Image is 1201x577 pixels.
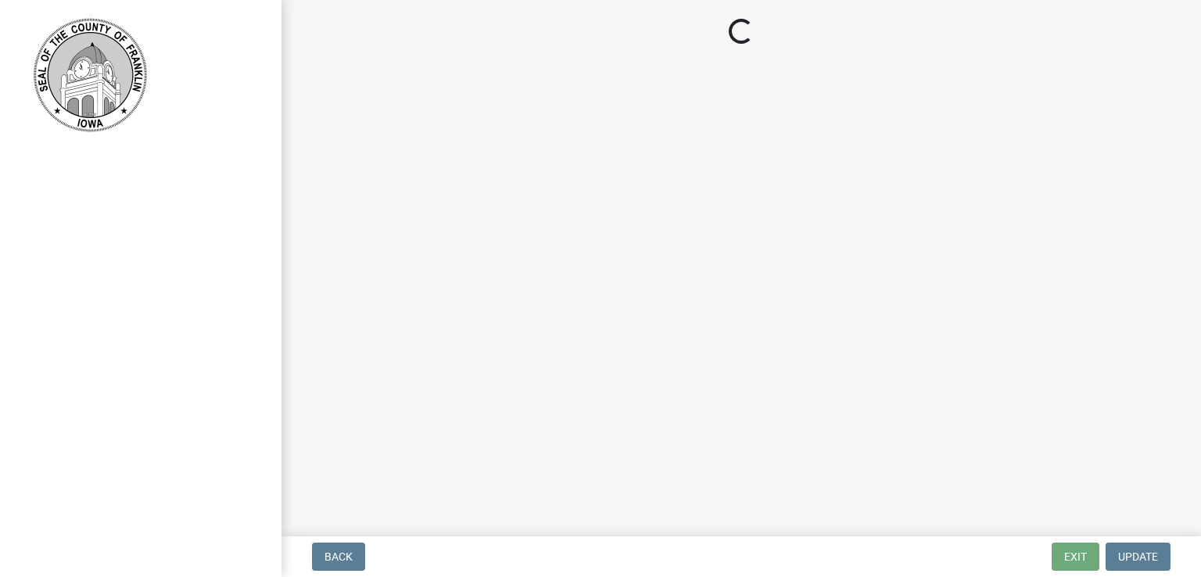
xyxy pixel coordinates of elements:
span: Update [1118,550,1158,563]
span: Back [324,550,353,563]
img: Franklin County, Iowa [31,16,149,134]
button: Back [312,543,365,571]
button: Exit [1052,543,1099,571]
button: Update [1106,543,1171,571]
